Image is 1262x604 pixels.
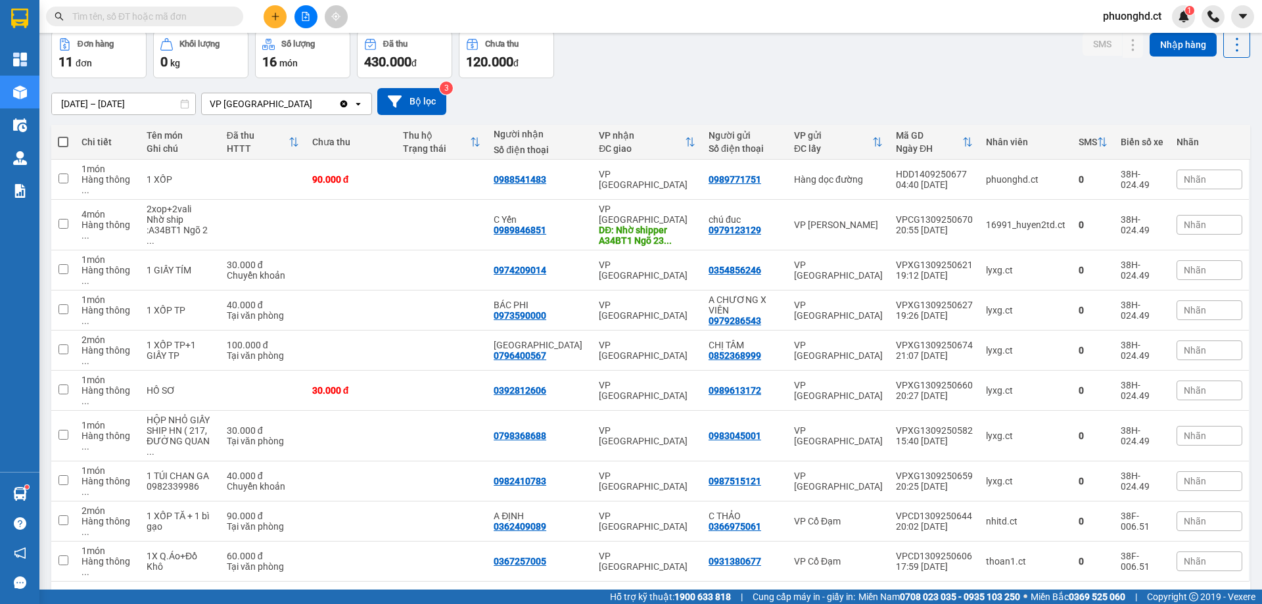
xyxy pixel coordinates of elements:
[58,54,73,70] span: 11
[1189,592,1198,601] span: copyright
[403,143,470,154] div: Trạng thái
[485,39,519,49] div: Chưa thu
[325,5,348,28] button: aim
[1079,137,1097,147] div: SMS
[494,340,586,350] div: THANH HẢI
[1184,516,1206,526] span: Nhãn
[709,430,761,441] div: 0983045001
[1121,260,1163,281] div: 38H-024.49
[494,265,546,275] div: 0974209014
[227,511,299,521] div: 90.000 đ
[494,521,546,532] div: 0362409089
[82,335,133,345] div: 2 món
[896,380,973,390] div: VPXG1309250660
[82,265,133,286] div: Hàng thông thường
[82,476,133,497] div: Hàng thông thường
[1121,169,1163,190] div: 38H-024.49
[1150,33,1217,57] button: Nhập hàng
[82,294,133,305] div: 1 món
[364,54,411,70] span: 430.000
[794,300,883,321] div: VP [GEOGRAPHIC_DATA]
[1185,6,1194,15] sup: 1
[147,265,214,275] div: 1 GIẤY TÍM
[396,125,487,160] th: Toggle SortBy
[339,99,349,109] svg: Clear value
[494,476,546,486] div: 0982410783
[896,143,962,154] div: Ngày ĐH
[76,58,92,68] span: đơn
[896,225,973,235] div: 20:55 [DATE]
[227,350,299,361] div: Tại văn phòng
[147,340,214,361] div: 1 XỐP TP+1 GIẤY TP
[986,174,1065,185] div: phuonghd.ct
[82,546,133,556] div: 1 món
[664,235,672,246] span: ...
[986,137,1065,147] div: Nhân viên
[709,225,761,235] div: 0979123129
[1121,137,1163,147] div: Biển số xe
[794,556,883,567] div: VP Cổ Đạm
[82,230,89,241] span: ...
[896,300,973,310] div: VPXG1309250627
[709,476,761,486] div: 0987515121
[147,305,214,315] div: 1 XỐP TP
[1184,476,1206,486] span: Nhãn
[709,143,781,154] div: Số điện thoại
[858,590,1020,604] span: Miền Nam
[147,204,214,214] div: 2xop+2vali
[1184,265,1206,275] span: Nhãn
[599,260,695,281] div: VP [GEOGRAPHIC_DATA]
[1184,305,1206,315] span: Nhãn
[314,97,315,110] input: Selected VP Hà Đông.
[896,471,973,481] div: VPXG1309250659
[709,511,781,521] div: C THẢO
[709,294,781,315] div: A CHƯƠNG X VIÊN
[599,169,695,190] div: VP [GEOGRAPHIC_DATA]
[160,54,168,70] span: 0
[494,430,546,441] div: 0798368688
[896,214,973,225] div: VPCG1309250670
[227,340,299,350] div: 100.000 đ
[794,220,883,230] div: VP [PERSON_NAME]
[1177,137,1242,147] div: Nhãn
[147,425,214,457] div: SHIP HN ( 217, ĐƯỜNG QUANG TRUNG, PHƯỜNG QUANG TRUNG, QUẬN HÀ ĐÔNG, TP HÀ NỘI)
[709,174,761,185] div: 0989771751
[227,270,299,281] div: Chuyển khoản
[82,430,133,452] div: Hàng thông thường
[82,486,89,497] span: ...
[896,130,962,141] div: Mã GD
[78,39,114,49] div: Đơn hàng
[147,551,214,572] div: 1X Q.Áo+Đồ Khô
[1072,125,1114,160] th: Toggle SortBy
[147,511,214,532] div: 1 XỐP TĂ + 1 bì gạo
[494,300,586,310] div: BÁC PHI
[896,436,973,446] div: 15:40 [DATE]
[896,310,973,321] div: 19:26 [DATE]
[459,31,554,78] button: Chưa thu120.000đ
[271,12,280,21] span: plus
[13,53,27,66] img: dashboard-icon
[1023,594,1027,599] span: ⚪️
[52,93,195,114] input: Select a date range.
[147,471,214,481] div: 1 TÚI CHAN GA
[1121,425,1163,446] div: 38H-024.49
[794,380,883,401] div: VP [GEOGRAPHIC_DATA]
[170,58,180,68] span: kg
[147,481,214,492] div: 0982339986
[1121,340,1163,361] div: 38H-024.49
[279,58,298,68] span: món
[494,310,546,321] div: 0973590000
[599,551,695,572] div: VP [GEOGRAPHIC_DATA]
[147,214,214,246] div: Nhờ ship :A34BT1 Ngõ 23 Nguyễn Khuyến,Văn Quán , QUẬN Hà Đông
[1079,265,1108,275] div: 0
[1121,551,1163,572] div: 38F-006.51
[794,471,883,492] div: VP [GEOGRAPHIC_DATA]
[1184,220,1206,230] span: Nhãn
[1079,430,1108,441] div: 0
[709,340,781,350] div: CHỊ TÂM
[82,385,133,406] div: Hàng thông thường
[1079,556,1108,567] div: 0
[896,179,973,190] div: 04:40 [DATE]
[709,556,761,567] div: 0931380677
[82,345,133,366] div: Hàng thông thường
